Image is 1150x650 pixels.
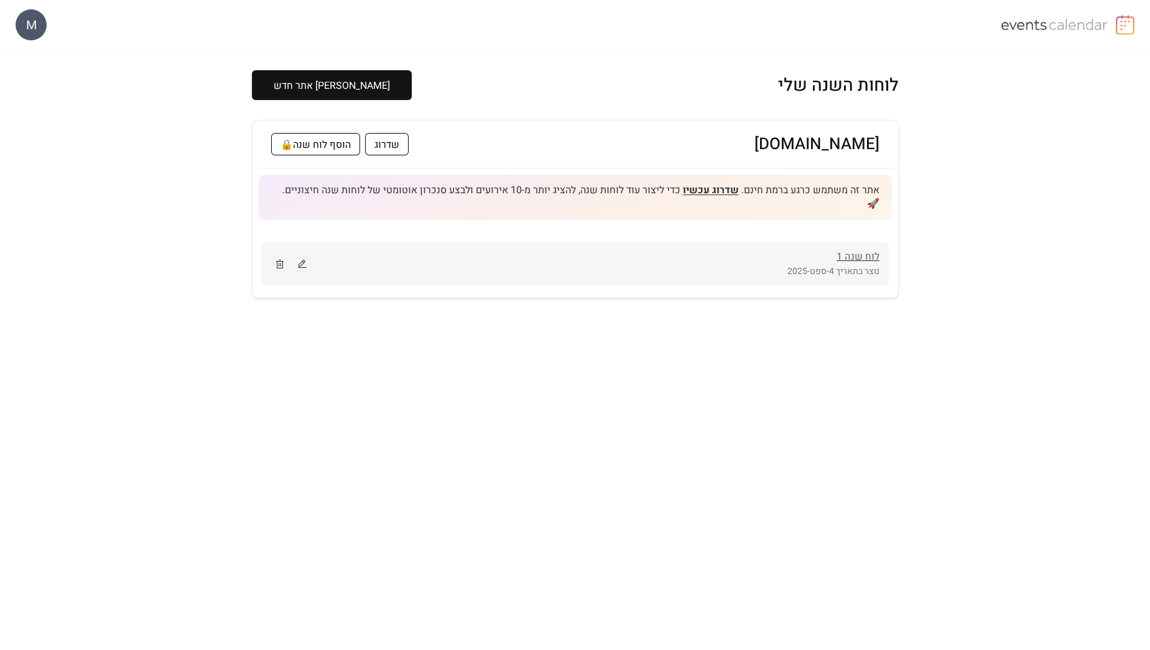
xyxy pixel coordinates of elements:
[365,133,409,155] button: שדרוג
[252,70,412,100] button: [PERSON_NAME] אתר חדש
[16,9,47,40] div: M
[412,75,899,96] div: לוחות השנה שלי
[683,183,739,198] a: שדרוג עכשיו
[754,134,879,155] a: [DOMAIN_NAME]
[837,249,879,264] span: לוח שנה 1
[787,264,879,279] span: נוצר בתאריך 4-ספט-2025
[1001,15,1108,34] img: logo-type
[271,183,879,211] span: אתר זה משתמש כרגע ברמת חינם. כדי ליצור עוד לוחות שנה, להציג יותר מ-10 אירועים ולבצע סנכרון אוטומט...
[374,137,399,152] span: שדרוג
[274,78,390,93] span: [PERSON_NAME] אתר חדש
[837,254,879,261] a: לוח שנה 1
[1116,15,1134,35] img: logo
